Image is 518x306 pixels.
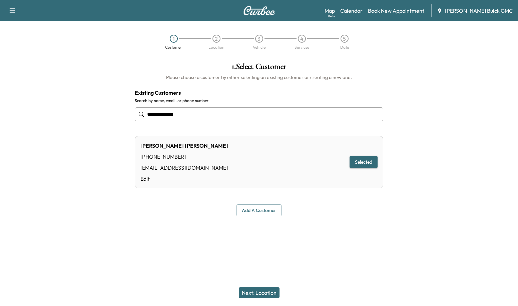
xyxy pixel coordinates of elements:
a: MapBeta [325,7,335,15]
a: Book New Appointment [368,7,424,15]
div: 5 [341,35,349,43]
div: Customer [165,45,182,49]
button: Selected [350,156,378,168]
button: Add a customer [236,204,282,217]
div: Location [208,45,224,49]
div: Date [340,45,349,49]
h4: Existing Customers [135,89,383,97]
img: Curbee Logo [243,6,275,15]
div: [PHONE_NUMBER] [140,153,228,161]
a: Edit [140,175,228,183]
div: Services [295,45,309,49]
span: [PERSON_NAME] Buick GMC [445,7,513,15]
div: Vehicle [253,45,266,49]
h1: 1 . Select Customer [135,63,383,74]
button: Next: Location [239,287,280,298]
div: [EMAIL_ADDRESS][DOMAIN_NAME] [140,164,228,172]
div: 1 [170,35,178,43]
div: 2 [212,35,220,43]
a: Calendar [340,7,363,15]
label: Search by name, email, or phone number [135,98,383,103]
h6: Please choose a customer by either selecting an existing customer or creating a new one. [135,74,383,81]
div: 4 [298,35,306,43]
div: [PERSON_NAME] [PERSON_NAME] [140,142,228,150]
div: 3 [255,35,263,43]
div: Beta [328,14,335,19]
